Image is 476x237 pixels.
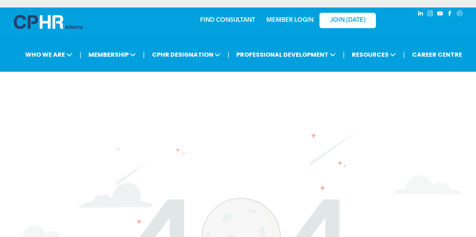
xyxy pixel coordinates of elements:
span: MEMBERSHIP [86,48,138,62]
li: | [143,47,145,62]
li: | [228,47,230,62]
span: CPHR DESIGNATION [150,48,223,62]
span: WHO WE ARE [23,48,75,62]
a: Social network [456,9,464,20]
a: instagram [426,9,435,20]
a: linkedin [417,9,425,20]
a: FIND CONSULTANT [200,17,255,23]
li: | [79,47,81,62]
a: CAREER CENTRE [410,48,464,62]
a: facebook [446,9,454,20]
a: JOIN [DATE] [319,13,376,28]
span: JOIN [DATE] [330,17,365,24]
img: A blue and white logo for cp alberta [14,15,82,29]
a: youtube [436,9,444,20]
li: | [343,47,345,62]
span: PROFESSIONAL DEVELOPMENT [234,48,338,62]
a: MEMBER LOGIN [266,17,313,23]
li: | [403,47,405,62]
span: RESOURCES [350,48,398,62]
